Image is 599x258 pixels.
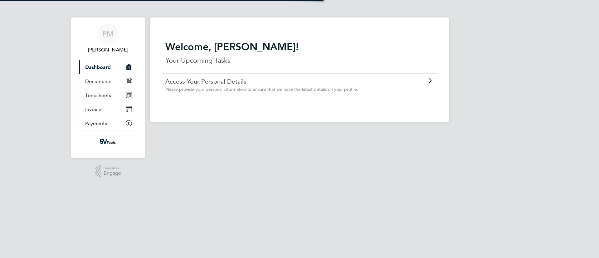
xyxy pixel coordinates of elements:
span: Payments [85,120,107,126]
span: Please provide your personal information to ensure that we have the latest details on your profile. [165,86,358,92]
a: Documents [79,74,137,88]
nav: Main navigation [71,17,145,158]
a: Invoices [79,102,137,116]
span: PM [102,30,114,38]
span: Paul Mallard [79,46,137,54]
h2: Welcome, [PERSON_NAME]! [165,41,434,53]
span: Powered by [104,165,121,171]
a: PM[PERSON_NAME] [79,24,137,54]
a: Go to home page [79,137,137,147]
span: Documents [85,78,111,84]
a: Access Your Personal Details [165,77,398,85]
span: Timesheets [85,92,111,98]
span: Engage [104,171,121,176]
a: Powered byEngage [95,165,121,177]
img: weare5values-logo-retina.png [99,137,117,147]
span: Dashboard [85,64,111,70]
span: Invoices [85,106,104,112]
a: Timesheets [79,88,137,102]
a: Payments [79,116,137,130]
p: Your Upcoming Tasks [165,56,434,66]
a: Dashboard [79,60,137,74]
